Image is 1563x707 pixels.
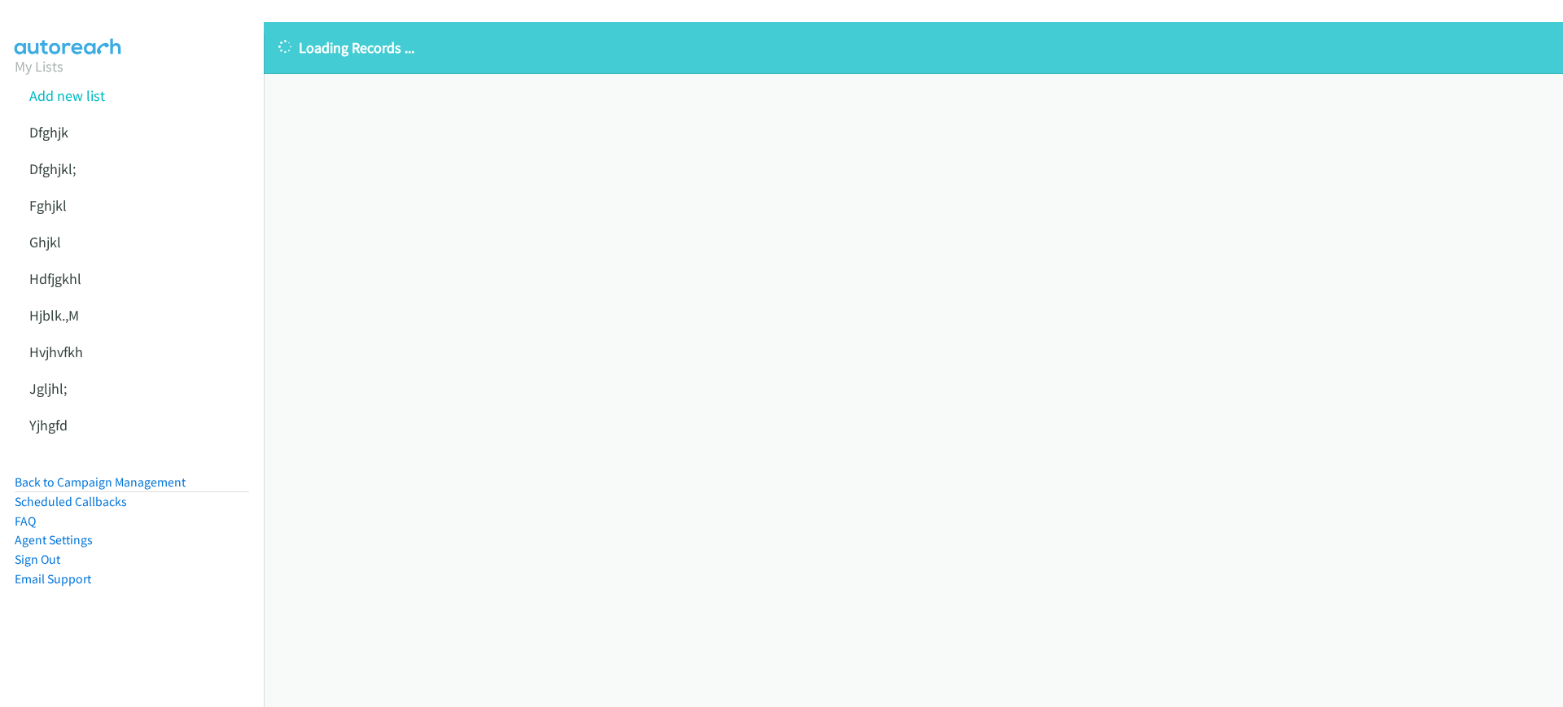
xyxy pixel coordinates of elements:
a: Ghjkl [29,233,61,251]
a: Hjblk.,M [29,306,79,325]
a: Email Support [15,571,91,587]
a: Agent Settings [15,532,93,548]
a: FAQ [15,513,36,529]
a: Dfghjkl; [29,159,76,178]
a: Jgljhl; [29,379,67,398]
a: Yjhgfd [29,416,68,434]
a: Sign Out [15,552,60,567]
a: Hdfjgkhl [29,269,81,288]
a: Add new list [29,86,105,105]
a: Hvjhvfkh [29,343,83,361]
a: Dfghjk [29,123,68,142]
a: Scheduled Callbacks [15,494,127,509]
a: Fghjkl [29,196,67,215]
p: Loading Records ... [278,37,1548,59]
a: My Lists [15,57,63,76]
a: Back to Campaign Management [15,474,186,490]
